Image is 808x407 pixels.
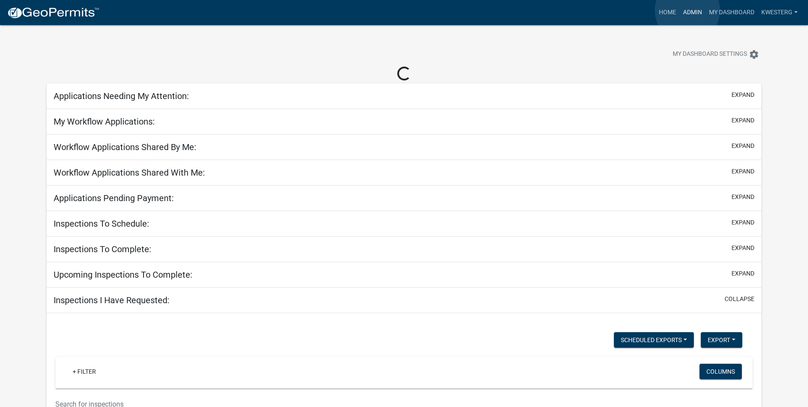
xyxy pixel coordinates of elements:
a: Home [655,4,680,21]
button: expand [731,244,754,253]
button: expand [731,116,754,125]
button: expand [731,141,754,151]
button: expand [731,167,754,176]
h5: Inspections To Complete: [54,244,151,254]
h5: Inspections To Schedule: [54,218,149,229]
button: expand [731,192,754,202]
button: collapse [725,295,754,304]
button: Columns [699,364,742,379]
h5: Inspections I Have Requested: [54,295,169,305]
span: My Dashboard Settings [673,49,747,60]
button: expand [731,269,754,278]
i: settings [749,49,759,60]
a: Admin [680,4,706,21]
h5: Workflow Applications Shared With Me: [54,167,205,178]
button: expand [731,90,754,99]
h5: My Workflow Applications: [54,116,155,127]
h5: Applications Pending Payment: [54,193,174,203]
h5: Upcoming Inspections To Complete: [54,269,192,280]
h5: Workflow Applications Shared By Me: [54,142,196,152]
button: Scheduled Exports [614,332,694,348]
button: My Dashboard Settingssettings [666,46,766,63]
a: + Filter [66,364,103,379]
h5: Applications Needing My Attention: [54,91,189,101]
button: Export [701,332,742,348]
button: expand [731,218,754,227]
a: kwesterg [758,4,801,21]
a: My Dashboard [706,4,758,21]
